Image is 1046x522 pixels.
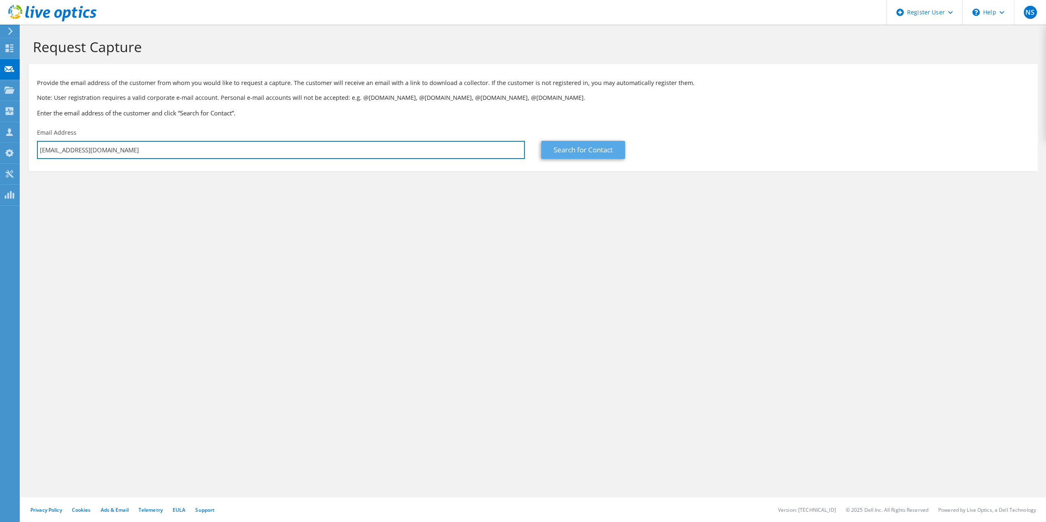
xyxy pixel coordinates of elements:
[33,38,1030,55] h1: Request Capture
[37,129,76,137] label: Email Address
[1024,6,1037,19] span: NS
[778,506,836,513] li: Version: [TECHNICAL_ID]
[101,506,129,513] a: Ads & Email
[139,506,163,513] a: Telemetry
[30,506,62,513] a: Privacy Policy
[72,506,91,513] a: Cookies
[972,9,980,16] svg: \n
[37,108,1030,117] h3: Enter the email address of the customer and click “Search for Contact”.
[541,141,625,159] a: Search for Contact
[173,506,185,513] a: EULA
[846,506,928,513] li: © 2025 Dell Inc. All Rights Reserved
[37,78,1030,87] p: Provide the email address of the customer from whom you would like to request a capture. The cust...
[938,506,1036,513] li: Powered by Live Optics, a Dell Technology
[37,93,1030,102] p: Note: User registration requires a valid corporate e-mail account. Personal e-mail accounts will ...
[195,506,215,513] a: Support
